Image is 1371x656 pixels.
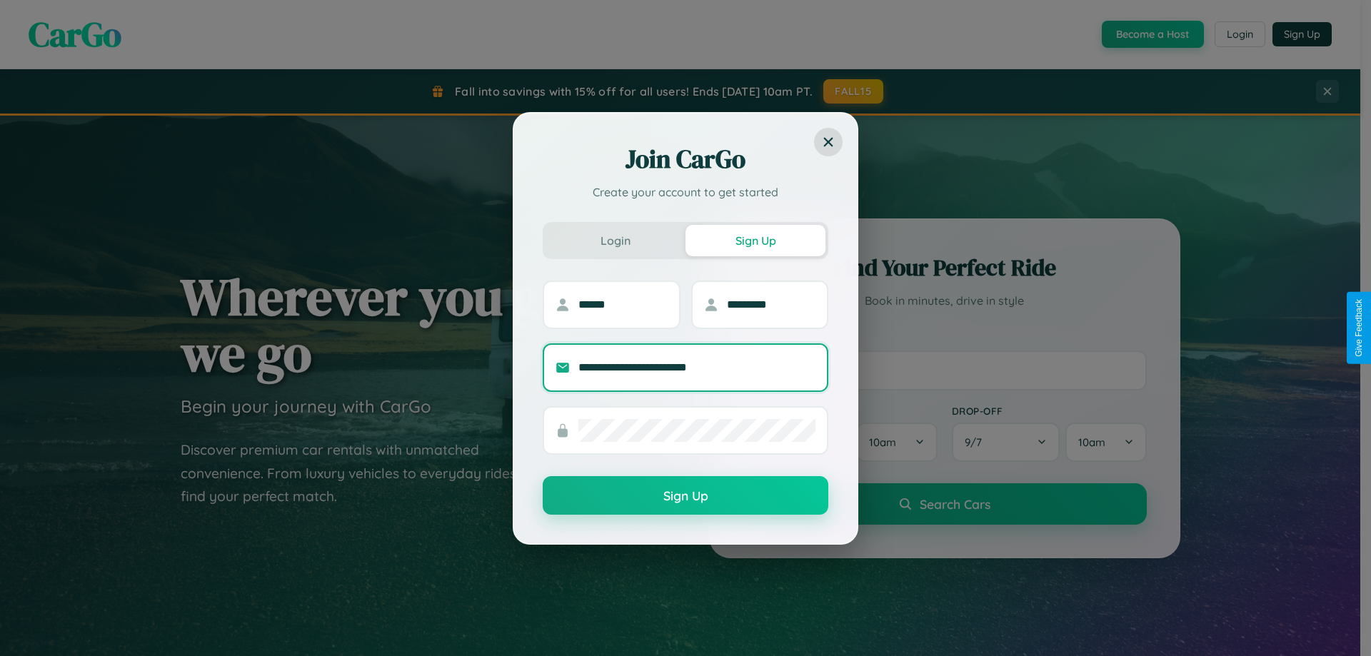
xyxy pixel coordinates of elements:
h2: Join CarGo [543,142,828,176]
button: Sign Up [543,476,828,515]
p: Create your account to get started [543,183,828,201]
button: Sign Up [685,225,825,256]
button: Login [546,225,685,256]
div: Give Feedback [1354,299,1364,357]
